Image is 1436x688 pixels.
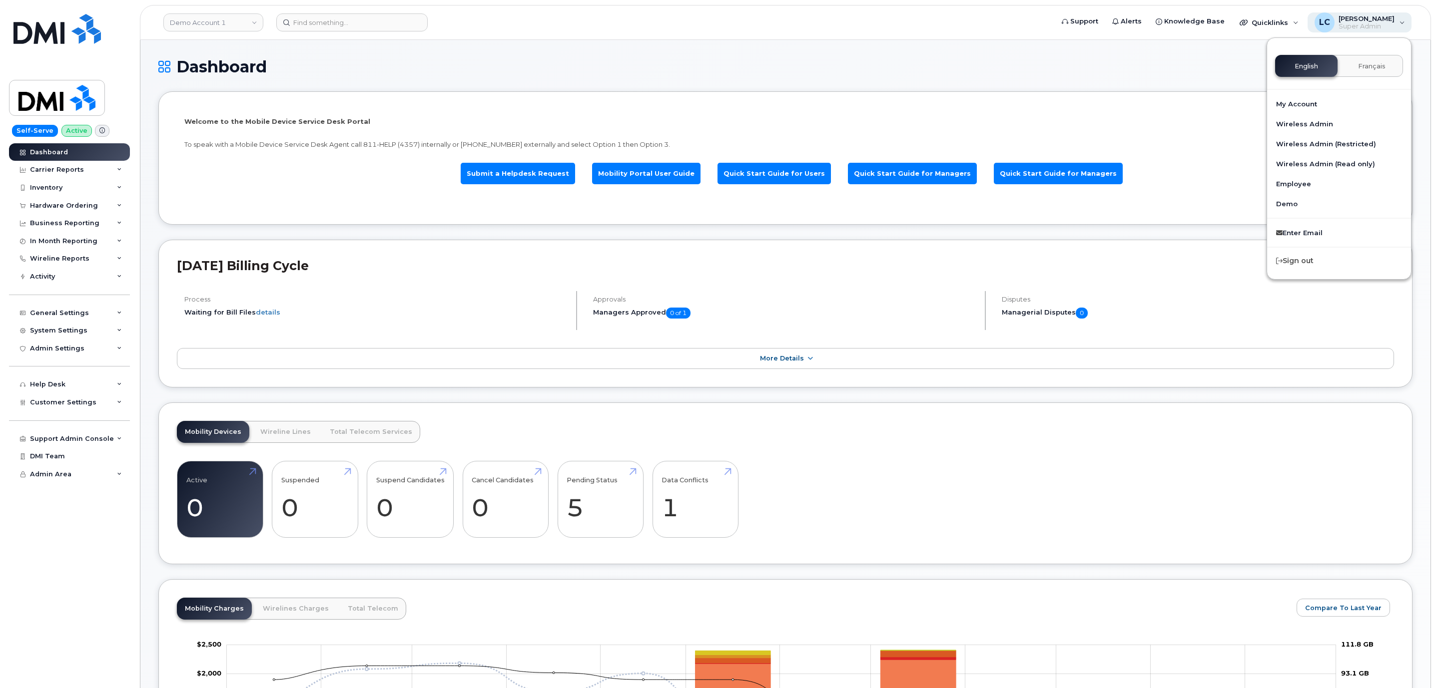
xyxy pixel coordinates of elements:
[1267,94,1411,114] a: My Account
[1267,174,1411,194] a: Employee
[322,421,420,443] a: Total Telecom Services
[197,641,221,649] g: $0
[1076,308,1088,319] span: 0
[567,466,634,532] a: Pending Status 5
[1267,223,1411,243] a: Enter Email
[666,308,691,319] span: 0 of 1
[197,641,221,649] tspan: $2,500
[592,163,701,184] a: Mobility Portal User Guide
[1267,154,1411,174] a: Wireless Admin (Read only)
[177,598,252,620] a: Mobility Charges
[376,466,445,532] a: Suspend Candidates 0
[994,163,1123,184] a: Quick Start Guide for Managers
[177,258,1394,273] h2: [DATE] Billing Cycle
[662,466,729,532] a: Data Conflicts 1
[197,669,221,677] g: $0
[1267,252,1411,270] div: Sign out
[593,308,976,319] h5: Managers Approved
[281,466,349,532] a: Suspended 0
[186,466,254,532] a: Active 0
[1341,641,1374,649] tspan: 111.8 GB
[177,421,249,443] a: Mobility Devices
[184,296,568,303] h4: Process
[760,354,804,362] span: More Details
[158,58,1318,75] h1: Dashboard
[1002,308,1394,319] h5: Managerial Disputes
[1267,114,1411,134] a: Wireless Admin
[1305,603,1382,613] span: Compare To Last Year
[197,669,221,677] tspan: $2,000
[1002,296,1394,303] h4: Disputes
[1267,134,1411,154] a: Wireless Admin (Restricted)
[1358,62,1386,70] span: Français
[184,308,568,317] li: Waiting for Bill Files
[472,466,539,532] a: Cancel Candidates 0
[848,163,977,184] a: Quick Start Guide for Managers
[718,163,831,184] a: Quick Start Guide for Users
[252,421,319,443] a: Wireline Lines
[593,296,976,303] h4: Approvals
[184,117,1387,126] p: Welcome to the Mobile Device Service Desk Portal
[461,163,575,184] a: Submit a Helpdesk Request
[1297,599,1390,617] button: Compare To Last Year
[1341,669,1369,677] tspan: 93.1 GB
[184,140,1387,149] p: To speak with a Mobile Device Service Desk Agent call 811-HELP (4357) internally or [PHONE_NUMBER...
[255,598,337,620] a: Wirelines Charges
[256,308,280,316] a: details
[1267,194,1411,214] a: Demo
[340,598,406,620] a: Total Telecom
